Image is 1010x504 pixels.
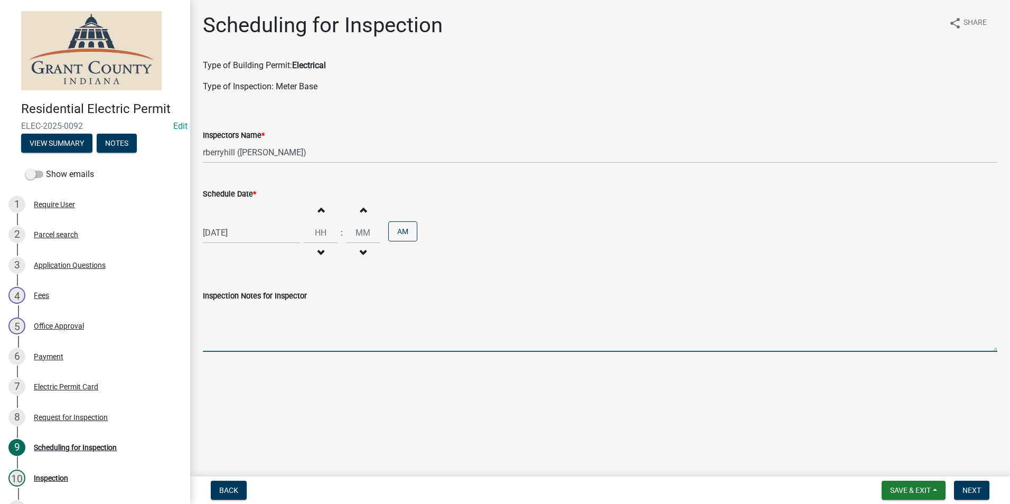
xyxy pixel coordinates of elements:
div: : [338,227,346,239]
button: Back [211,481,247,500]
h4: Residential Electric Permit [21,101,182,117]
p: Type of Inspection: Meter Base [203,80,997,93]
a: Edit [173,121,188,131]
div: 9 [8,439,25,456]
div: Office Approval [34,322,84,330]
div: 10 [8,470,25,487]
div: 5 [8,318,25,334]
input: Hours [304,222,338,244]
span: Save & Exit [890,486,931,494]
div: Electric Permit Card [34,383,98,390]
div: Request for Inspection [34,414,108,421]
div: Application Questions [34,262,106,269]
div: Parcel search [34,231,78,238]
span: ELEC-2025-0092 [21,121,169,131]
span: Next [962,486,981,494]
button: shareShare [940,13,995,33]
div: Require User [34,201,75,208]
label: Schedule Date [203,191,256,198]
div: 6 [8,348,25,365]
button: Next [954,481,989,500]
h1: Scheduling for Inspection [203,13,443,38]
button: View Summary [21,134,92,153]
img: Grant County, Indiana [21,11,162,90]
div: 8 [8,409,25,426]
wm-modal-confirm: Summary [21,139,92,148]
div: Fees [34,292,49,299]
wm-modal-confirm: Notes [97,139,137,148]
i: share [949,17,961,30]
button: Save & Exit [882,481,946,500]
p: Type of Building Permit: [203,59,997,72]
div: Scheduling for Inspection [34,444,117,451]
wm-modal-confirm: Edit Application Number [173,121,188,131]
label: Show emails [25,168,94,181]
label: Inspectors Name [203,132,265,139]
div: Inspection [34,474,68,482]
div: 2 [8,226,25,243]
button: Notes [97,134,137,153]
label: Inspection Notes for Inspector [203,293,307,300]
span: Share [964,17,987,30]
span: Back [219,486,238,494]
button: AM [388,221,417,241]
input: mm/dd/yyyy [203,222,300,244]
input: Minutes [346,222,380,244]
div: 3 [8,257,25,274]
div: 7 [8,378,25,395]
div: 1 [8,196,25,213]
strong: Electrical [292,60,326,70]
div: Payment [34,353,63,360]
div: 4 [8,287,25,304]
